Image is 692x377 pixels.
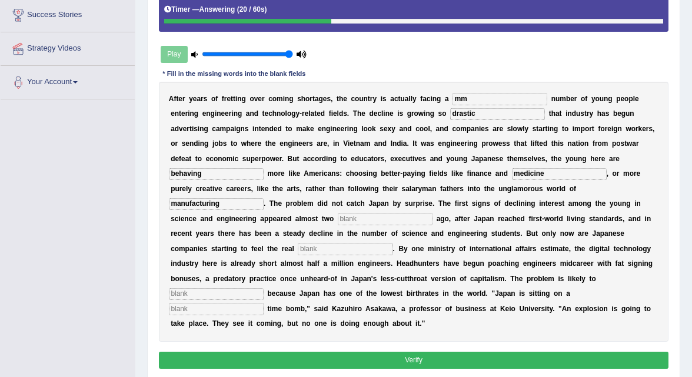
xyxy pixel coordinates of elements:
[329,109,331,118] b: f
[493,125,497,133] b: a
[331,109,333,118] b: i
[616,95,620,103] b: p
[233,95,235,103] b: t
[302,109,305,118] b: r
[310,95,312,103] b: r
[384,125,388,133] b: e
[377,109,381,118] b: c
[574,95,577,103] b: r
[343,95,347,103] b: e
[343,109,347,118] b: s
[265,125,269,133] b: n
[344,125,347,133] b: r
[302,125,307,133] b: a
[605,125,608,133] b: r
[585,95,587,103] b: f
[225,109,229,118] b: e
[175,109,179,118] b: n
[285,109,287,118] b: l
[315,95,319,103] b: a
[550,125,554,133] b: n
[425,109,430,118] b: n
[254,95,258,103] b: v
[369,109,373,118] b: d
[182,95,185,103] b: r
[227,95,231,103] b: e
[444,125,448,133] b: d
[381,95,382,103] b: i
[254,125,258,133] b: n
[517,125,523,133] b: w
[512,168,607,180] input: blank
[607,125,611,133] b: e
[604,95,608,103] b: n
[272,109,277,118] b: h
[361,109,365,118] b: e
[424,109,425,118] b: i
[428,125,430,133] b: l
[630,109,634,118] b: n
[308,109,310,118] b: l
[178,95,182,103] b: e
[452,125,456,133] b: c
[545,125,548,133] b: t
[628,95,633,103] b: p
[249,109,254,118] b: n
[201,95,204,103] b: r
[268,95,272,103] b: c
[565,109,567,118] b: i
[174,95,176,103] b: f
[341,125,345,133] b: e
[600,125,604,133] b: o
[523,125,524,133] b: l
[374,109,378,118] b: e
[355,95,359,103] b: o
[259,125,261,133] b: t
[211,109,215,118] b: g
[370,95,373,103] b: r
[216,125,220,133] b: a
[265,109,269,118] b: e
[361,125,363,133] b: l
[390,95,394,103] b: a
[581,95,585,103] b: o
[169,198,264,210] input: blank
[613,125,617,133] b: g
[318,125,322,133] b: e
[453,93,547,105] input: blank
[564,125,568,133] b: o
[562,125,564,133] b: t
[337,125,341,133] b: e
[298,243,392,255] input: blank
[185,109,188,118] b: r
[551,95,555,103] b: n
[262,109,265,118] b: t
[551,109,555,118] b: h
[164,6,267,14] h5: Timer —
[235,95,237,103] b: i
[399,125,403,133] b: a
[310,125,314,133] b: e
[591,95,595,103] b: y
[390,109,394,118] b: e
[420,95,422,103] b: f
[549,109,551,118] b: t
[460,125,467,133] b: m
[296,125,302,133] b: m
[422,95,427,103] b: a
[584,109,587,118] b: t
[554,125,558,133] b: g
[221,109,225,118] b: e
[291,109,295,118] b: g
[169,303,264,315] input: blank
[479,125,481,133] b: i
[497,125,500,133] b: r
[597,109,601,118] b: h
[326,125,330,133] b: g
[189,125,192,133] b: t
[430,109,434,118] b: g
[411,95,412,103] b: l
[169,288,264,300] input: blank
[626,109,630,118] b: u
[194,125,198,133] b: s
